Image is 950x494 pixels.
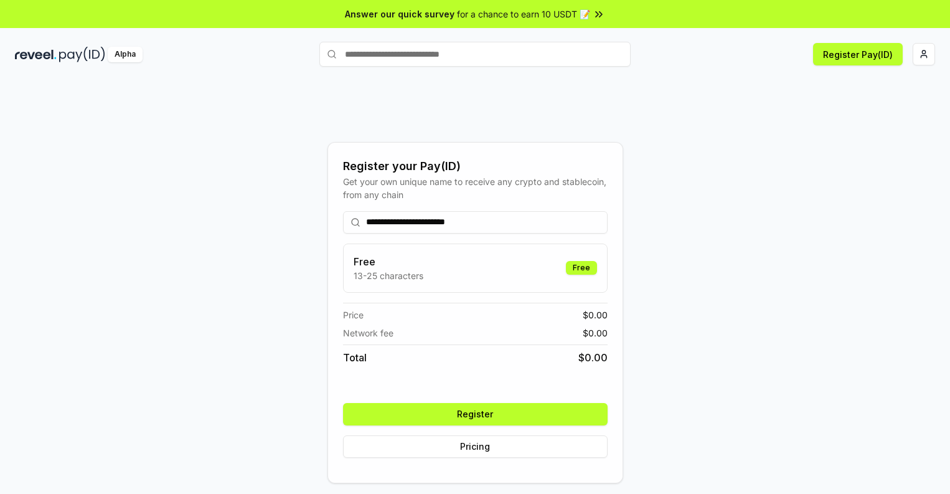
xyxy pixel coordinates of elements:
[343,326,393,340] span: Network fee
[343,175,608,201] div: Get your own unique name to receive any crypto and stablecoin, from any chain
[566,261,597,275] div: Free
[583,326,608,340] span: $ 0.00
[578,350,608,365] span: $ 0.00
[343,403,608,425] button: Register
[354,254,423,269] h3: Free
[345,7,454,21] span: Answer our quick survey
[343,308,364,321] span: Price
[457,7,590,21] span: for a chance to earn 10 USDT 📝
[813,43,903,65] button: Register Pay(ID)
[59,47,105,62] img: pay_id
[108,47,143,62] div: Alpha
[15,47,57,62] img: reveel_dark
[354,269,423,282] p: 13-25 characters
[583,308,608,321] span: $ 0.00
[343,435,608,458] button: Pricing
[343,158,608,175] div: Register your Pay(ID)
[343,350,367,365] span: Total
